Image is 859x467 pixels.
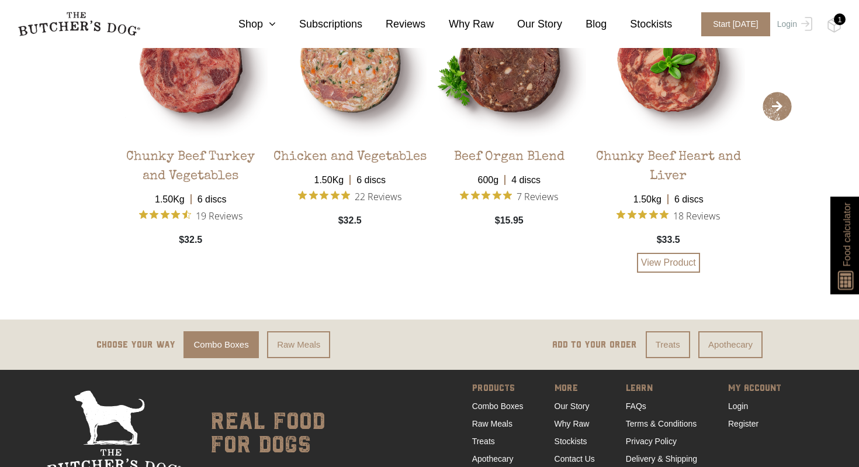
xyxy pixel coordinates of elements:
a: Stockists [555,437,587,446]
span: MY ACCOUNT [728,381,781,397]
button: Rated 4.9 out of 5 stars from 22 reviews. Jump to reviews. [298,187,401,205]
div: 1 [834,13,846,25]
button: Rated 4.9 out of 5 stars from 18 reviews. Jump to reviews. [616,207,720,224]
span: 6 discs [190,187,233,207]
span: LEARN [626,381,697,397]
a: Privacy Policy [626,437,677,446]
a: Treats [646,331,690,359]
a: Raw Meals [472,419,512,428]
a: Subscriptions [276,16,362,32]
a: Shop [215,16,276,32]
span: 18 Reviews [673,207,720,224]
div: Chunky Beef Heart and Liver [592,139,746,187]
span: 1.50Kg [149,187,190,207]
div: Chicken and Vegetables [273,139,427,167]
span: 1.50Kg [308,167,349,187]
a: Our Story [494,16,562,32]
span: 1.50kg [628,187,667,207]
div: Chunky Beef Turkey and Vegetables [114,139,268,187]
a: FAQs [626,401,646,411]
a: Blog [562,16,607,32]
span: 4 discs [504,167,546,187]
button: Rated 4.7 out of 5 stars from 19 reviews. Jump to reviews. [139,207,243,224]
a: Terms & Conditions [626,419,697,428]
span: Start [DATE] [701,12,770,36]
a: Apothecary [472,454,514,463]
span: Food calculator [840,202,854,266]
a: Combo Boxes [472,401,524,411]
span: 6 discs [667,187,709,207]
a: Login [728,401,748,411]
a: Our Story [555,401,590,411]
a: Combo Boxes [183,331,258,359]
a: View Product [637,253,700,273]
span: 7 Reviews [517,187,558,205]
span: $33.5 [657,233,680,247]
div: Beef Organ Blend [454,139,564,167]
span: Next [763,92,792,121]
a: Apothecary [698,331,763,359]
span: MORE [555,381,595,397]
a: Reviews [362,16,425,32]
a: Start [DATE] [690,12,774,36]
button: Rated 5 out of 5 stars from 7 reviews. Jump to reviews. [460,187,558,205]
span: 6 discs [349,167,392,187]
span: PRODUCTS [472,381,524,397]
span: Previous [67,92,96,121]
a: Contact Us [555,454,595,463]
a: Why Raw [425,16,494,32]
span: 22 Reviews [355,187,401,205]
span: $32.5 [179,233,202,247]
a: Login [774,12,812,36]
span: 19 Reviews [196,207,243,224]
a: Why Raw [555,419,590,428]
span: $32.5 [338,214,362,228]
a: Treats [472,437,495,446]
a: Delivery & Shipping [626,454,697,463]
a: Raw Meals [267,331,330,359]
p: ADD TO YOUR ORDER [552,338,637,352]
p: Choose your way [96,338,175,352]
img: TBD_Cart-Full.png [827,18,841,33]
span: 600g [472,167,505,187]
span: $15.95 [495,214,524,228]
a: Stockists [607,16,672,32]
a: Register [728,419,758,428]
